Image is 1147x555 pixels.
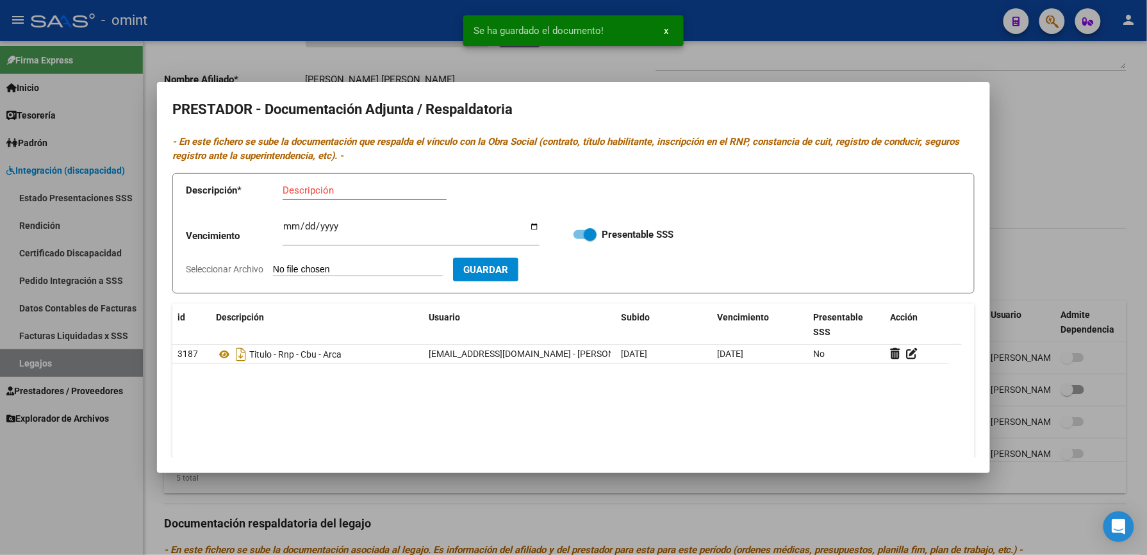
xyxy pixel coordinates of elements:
[717,312,769,322] span: Vencimiento
[717,349,743,359] span: [DATE]
[211,304,424,346] datatable-header-cell: Descripción
[1103,511,1134,542] div: Open Intercom Messenger
[186,264,263,274] span: Seleccionar Archivo
[602,229,673,240] strong: Presentable SSS
[621,349,647,359] span: [DATE]
[177,312,185,322] span: id
[621,312,650,322] span: Subido
[429,312,460,322] span: Usuario
[453,258,518,281] button: Guardar
[616,304,712,346] datatable-header-cell: Subido
[808,304,885,346] datatable-header-cell: Presentable SSS
[186,229,283,244] p: Vencimiento
[216,312,264,322] span: Descripción
[172,97,975,122] h2: PRESTADOR - Documentación Adjunta / Respaldatoria
[712,304,808,346] datatable-header-cell: Vencimiento
[654,19,679,42] button: x
[424,304,616,346] datatable-header-cell: Usuario
[664,25,668,37] span: x
[177,349,198,359] span: 3187
[249,349,342,360] span: Titulo - Rnp - Cbu - Arca
[172,136,960,162] i: - En este fichero se sube la documentación que respalda el vínculo con la Obra Social (contrato, ...
[885,304,949,346] datatable-header-cell: Acción
[463,264,508,276] span: Guardar
[813,312,863,337] span: Presentable SSS
[813,349,825,359] span: No
[474,24,604,37] span: Se ha guardado el documento!
[429,349,646,359] span: [EMAIL_ADDRESS][DOMAIN_NAME] - [PERSON_NAME]
[172,304,211,346] datatable-header-cell: id
[186,183,283,198] p: Descripción
[233,344,249,365] i: Descargar documento
[890,312,918,322] span: Acción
